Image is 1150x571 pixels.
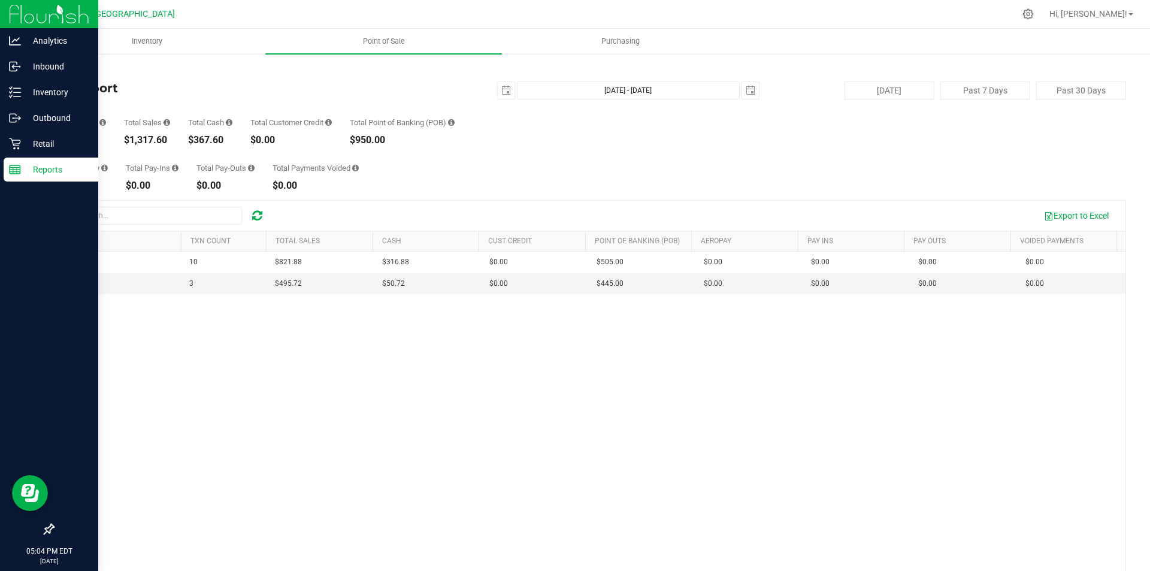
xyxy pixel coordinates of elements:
[1036,81,1126,99] button: Past 30 Days
[124,119,170,126] div: Total Sales
[196,181,255,191] div: $0.00
[940,81,1030,99] button: Past 7 Days
[595,237,680,245] a: Point of Banking (POB)
[5,546,93,557] p: 05:04 PM EDT
[273,164,359,172] div: Total Payments Voided
[126,181,178,191] div: $0.00
[352,164,359,172] i: Sum of all voided payment transaction amounts (excluding tips and transaction fees) within the da...
[807,237,833,245] a: Pay Ins
[172,164,178,172] i: Sum of all cash pay-ins added to tills within the date range.
[742,82,759,99] span: select
[489,278,508,289] span: $0.00
[845,81,934,99] button: [DATE]
[190,237,231,245] a: TXN Count
[811,256,830,268] span: $0.00
[811,278,830,289] span: $0.00
[382,256,409,268] span: $316.88
[21,85,93,99] p: Inventory
[382,278,405,289] span: $50.72
[9,138,21,150] inline-svg: Retail
[488,237,532,245] a: Cust Credit
[382,237,401,245] a: Cash
[99,119,106,126] i: Count of all successful payment transactions, possibly including voids, refunds, and cash-back fr...
[69,9,175,19] span: GA2 - [GEOGRAPHIC_DATA]
[1021,8,1036,20] div: Manage settings
[188,119,232,126] div: Total Cash
[196,164,255,172] div: Total Pay-Outs
[188,135,232,145] div: $367.60
[265,29,502,54] a: Point of Sale
[275,278,302,289] span: $495.72
[29,29,265,54] a: Inventory
[164,119,170,126] i: Sum of all successful, non-voided payment transaction amounts (excluding tips and transaction fee...
[5,557,93,566] p: [DATE]
[101,164,108,172] i: Sum of all successful AeroPay payment transaction amounts for all purchases in the date range. Ex...
[350,119,455,126] div: Total Point of Banking (POB)
[21,34,93,48] p: Analytics
[918,278,937,289] span: $0.00
[1036,206,1116,226] button: Export to Excel
[701,237,731,245] a: AeroPay
[498,82,515,99] span: select
[12,475,48,511] iframe: Resource center
[9,61,21,72] inline-svg: Inbound
[347,36,421,47] span: Point of Sale
[448,119,455,126] i: Sum of the successful, non-voided point-of-banking payment transaction amounts, both via payment ...
[597,278,624,289] span: $445.00
[1020,237,1084,245] a: Voided Payments
[276,237,320,245] a: Total Sales
[248,164,255,172] i: Sum of all cash pay-outs removed from tills within the date range.
[21,111,93,125] p: Outbound
[325,119,332,126] i: Sum of all successful, non-voided payment transaction amounts using account credit as the payment...
[53,81,410,95] h4: Till Report
[913,237,946,245] a: Pay Outs
[704,278,722,289] span: $0.00
[1049,9,1127,19] span: Hi, [PERSON_NAME]!
[21,162,93,177] p: Reports
[1025,256,1044,268] span: $0.00
[585,36,656,47] span: Purchasing
[189,278,193,289] span: 3
[597,256,624,268] span: $505.00
[226,119,232,126] i: Sum of all successful, non-voided cash payment transaction amounts (excluding tips and transactio...
[704,256,722,268] span: $0.00
[21,59,93,74] p: Inbound
[9,35,21,47] inline-svg: Analytics
[250,119,332,126] div: Total Customer Credit
[9,164,21,176] inline-svg: Reports
[116,36,178,47] span: Inventory
[489,256,508,268] span: $0.00
[275,256,302,268] span: $821.88
[502,29,739,54] a: Purchasing
[918,256,937,268] span: $0.00
[9,112,21,124] inline-svg: Outbound
[124,135,170,145] div: $1,317.60
[62,207,242,225] input: Search...
[9,86,21,98] inline-svg: Inventory
[21,137,93,151] p: Retail
[250,135,332,145] div: $0.00
[273,181,359,191] div: $0.00
[1025,278,1044,289] span: $0.00
[126,164,178,172] div: Total Pay-Ins
[189,256,198,268] span: 10
[350,135,455,145] div: $950.00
